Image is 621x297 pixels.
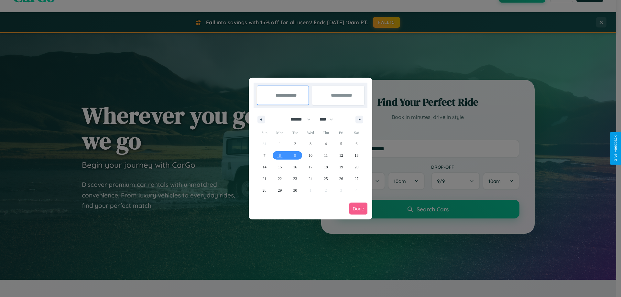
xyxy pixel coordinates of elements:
[613,135,618,162] div: Give Feedback
[349,173,364,185] button: 27
[333,150,349,161] button: 12
[325,138,327,150] span: 4
[333,161,349,173] button: 19
[324,161,328,173] span: 18
[354,161,358,173] span: 20
[257,173,272,185] button: 21
[349,161,364,173] button: 20
[309,173,312,185] span: 24
[339,161,343,173] span: 19
[303,161,318,173] button: 17
[293,173,297,185] span: 23
[333,173,349,185] button: 26
[310,138,311,150] span: 3
[349,203,367,215] button: Done
[288,161,303,173] button: 16
[324,150,328,161] span: 11
[309,161,312,173] span: 17
[293,185,297,196] span: 30
[278,161,282,173] span: 15
[349,128,364,138] span: Sat
[318,173,333,185] button: 25
[355,138,357,150] span: 6
[294,138,296,150] span: 2
[340,138,342,150] span: 5
[288,185,303,196] button: 30
[263,173,267,185] span: 21
[257,150,272,161] button: 7
[303,150,318,161] button: 10
[354,150,358,161] span: 13
[272,173,287,185] button: 22
[278,185,282,196] span: 29
[324,173,328,185] span: 25
[333,138,349,150] button: 5
[303,128,318,138] span: Wed
[288,150,303,161] button: 9
[293,161,297,173] span: 16
[333,128,349,138] span: Fri
[349,138,364,150] button: 6
[272,138,287,150] button: 1
[288,128,303,138] span: Tue
[318,138,333,150] button: 4
[318,128,333,138] span: Thu
[303,138,318,150] button: 3
[263,185,267,196] span: 28
[339,173,343,185] span: 26
[257,185,272,196] button: 28
[263,161,267,173] span: 14
[272,150,287,161] button: 8
[288,138,303,150] button: 2
[318,161,333,173] button: 18
[257,128,272,138] span: Sun
[349,150,364,161] button: 13
[272,161,287,173] button: 15
[257,161,272,173] button: 14
[279,150,281,161] span: 8
[339,150,343,161] span: 12
[294,150,296,161] span: 9
[279,138,281,150] span: 1
[288,173,303,185] button: 23
[318,150,333,161] button: 11
[303,173,318,185] button: 24
[309,150,312,161] span: 10
[354,173,358,185] span: 27
[272,185,287,196] button: 29
[264,150,266,161] span: 7
[278,173,282,185] span: 22
[272,128,287,138] span: Mon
